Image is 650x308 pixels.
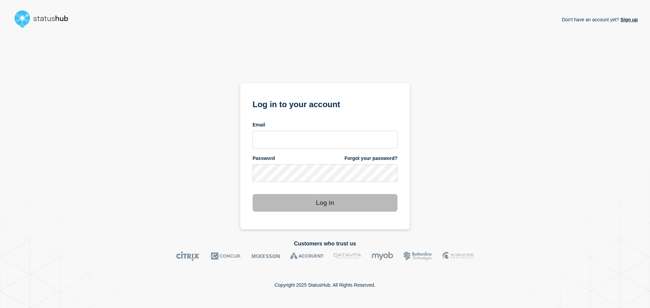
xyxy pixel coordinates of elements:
[442,251,474,261] img: MSU logo
[275,282,375,288] p: Copyright 2025 StatusHub. All Rights Reserved.
[619,17,638,22] a: Sign up
[252,251,280,261] img: McKesson logo
[404,251,432,261] img: Bottomline logo
[253,194,397,212] button: Log in
[12,8,77,30] img: StatusHub logo
[253,97,397,110] h1: Log in to your account
[371,251,393,261] img: myob logo
[253,164,397,182] input: password input
[253,155,275,162] span: Password
[211,251,241,261] img: Concur logo
[290,251,324,261] img: Accruent logo
[253,131,397,148] input: email input
[562,11,638,28] p: Don't have an account yet?
[12,241,638,247] h2: Customers who trust us
[334,251,361,261] img: DataVita logo
[176,251,201,261] img: Citrix logo
[345,155,397,162] a: Forgot your password?
[253,122,265,128] span: Email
